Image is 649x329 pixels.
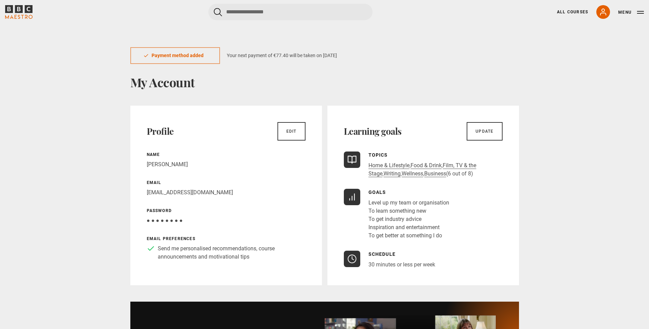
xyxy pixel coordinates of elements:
a: Home & Lifestyle [368,162,410,169]
p: Topics [368,152,503,159]
li: Inspiration and entertainment [368,223,449,232]
a: Update [467,122,502,141]
a: Writing [384,170,401,177]
input: Search [208,4,373,20]
p: [PERSON_NAME] [147,160,306,169]
div: Payment method added [130,47,220,64]
li: To get industry advice [368,215,449,223]
a: Edit [277,122,306,141]
a: Business [424,170,446,177]
a: Food & Drink [411,162,442,169]
button: Submit the search query [214,8,222,16]
p: , , , , , (6 out of 8) [368,161,503,178]
p: [EMAIL_ADDRESS][DOMAIN_NAME] [147,188,306,197]
p: Goals [368,189,449,196]
li: To learn something new [368,207,449,215]
p: Email preferences [147,236,306,242]
li: To get better at something I do [368,232,449,240]
p: Your next payment of €77.40 will be taken on [DATE] [227,52,337,59]
svg: BBC Maestro [5,5,33,19]
li: Level up my team or organisation [368,199,449,207]
a: All Courses [557,9,588,15]
p: Email [147,180,306,186]
button: Toggle navigation [618,9,644,16]
p: Name [147,152,306,158]
p: Schedule [368,251,435,258]
p: 30 minutes or less per week [368,261,435,269]
span: ● ● ● ● ● ● ● ● [147,217,183,224]
h1: My Account [130,75,519,89]
a: Wellness [402,170,423,177]
h2: Learning goals [344,126,402,137]
p: Send me personalised recommendations, course announcements and motivational tips [158,245,306,261]
p: Password [147,208,306,214]
h2: Profile [147,126,174,137]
